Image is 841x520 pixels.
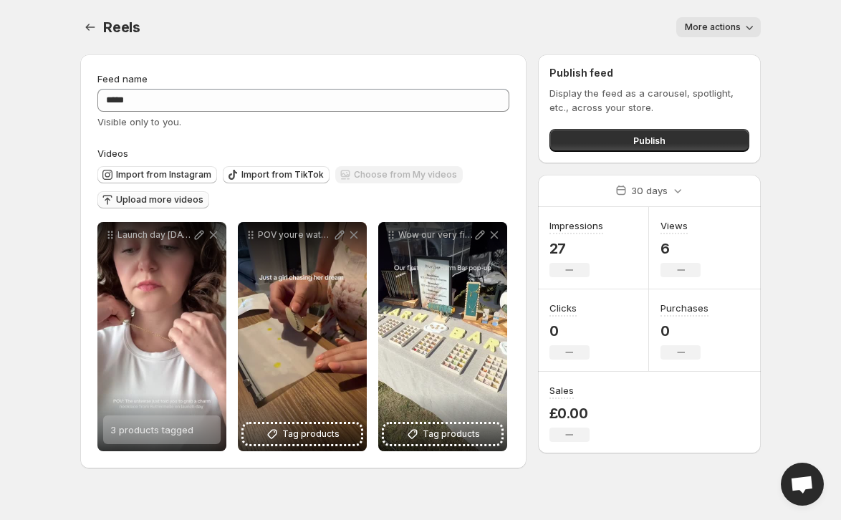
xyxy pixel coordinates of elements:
button: More actions [676,17,761,37]
h3: Sales [549,383,574,398]
span: Upload more videos [116,194,203,206]
p: POV youre watching me start my business business justagirl buttermelle [258,229,332,241]
span: Visible only to you. [97,116,181,127]
div: Wow our very first Buttermelle Charm Bar pop-up was pure magic Thank you to everyone who came by ... [378,222,507,451]
p: Launch day [DATE] [117,229,192,241]
button: Import from TikTok [223,166,330,183]
div: Launch day [DATE]3 products tagged [97,222,226,451]
span: Reels [103,19,140,36]
span: Import from TikTok [241,169,324,180]
h3: Clicks [549,301,577,315]
button: Import from Instagram [97,166,217,183]
p: 6 [660,240,701,257]
button: Settings [80,17,100,37]
button: Tag products [244,424,361,444]
span: Tag products [423,427,480,441]
button: Tag products [384,424,501,444]
button: Upload more videos [97,191,209,208]
span: Videos [97,148,128,159]
span: Publish [633,133,665,148]
a: Open chat [781,463,824,506]
span: Tag products [282,427,340,441]
p: 30 days [631,183,668,198]
span: Import from Instagram [116,169,211,180]
h3: Views [660,218,688,233]
p: Display the feed as a carousel, spotlight, etc., across your store. [549,86,749,115]
p: 27 [549,240,603,257]
span: 3 products tagged [110,424,193,435]
p: Wow our very first Buttermelle Charm Bar pop-up was pure magic Thank you to everyone who came by ... [398,229,473,241]
div: POV youre watching me start my business business justagirl buttermelleTag products [238,222,367,451]
h3: Purchases [660,301,708,315]
button: Publish [549,129,749,152]
p: 0 [549,322,590,340]
h2: Publish feed [549,66,749,80]
p: 0 [660,322,708,340]
span: More actions [685,21,741,33]
p: £0.00 [549,405,590,422]
h3: Impressions [549,218,603,233]
span: Feed name [97,73,148,85]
